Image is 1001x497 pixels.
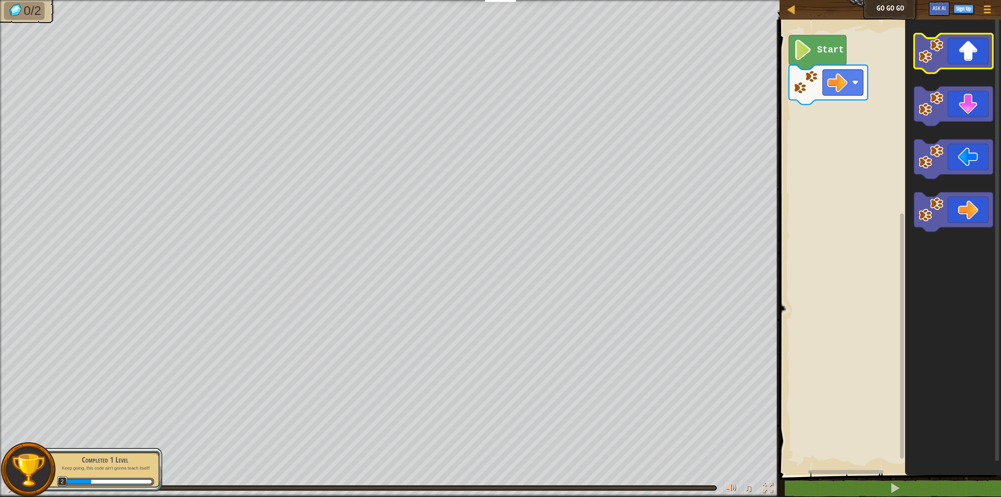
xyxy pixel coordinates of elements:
button: Ask AI [929,2,950,16]
p: Keep going, this code ain't gonna teach itself! [56,465,154,471]
span: 0/2 [24,4,41,18]
button: Sign Up [954,4,974,14]
span: Ask AI [933,4,946,12]
button: ♫ [743,481,756,497]
text: Start [817,45,844,55]
li: Collect the gems. [4,2,45,20]
div: Completed 1 Level [56,454,154,465]
img: trophy.png [11,452,46,488]
span: 2 [57,476,68,487]
span: ♫ [745,482,753,494]
button: Show game menu [978,2,997,20]
button: Toggle fullscreen [760,481,776,497]
div: Blockly Workspace [777,16,1001,475]
button: Adjust volume [724,481,739,497]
